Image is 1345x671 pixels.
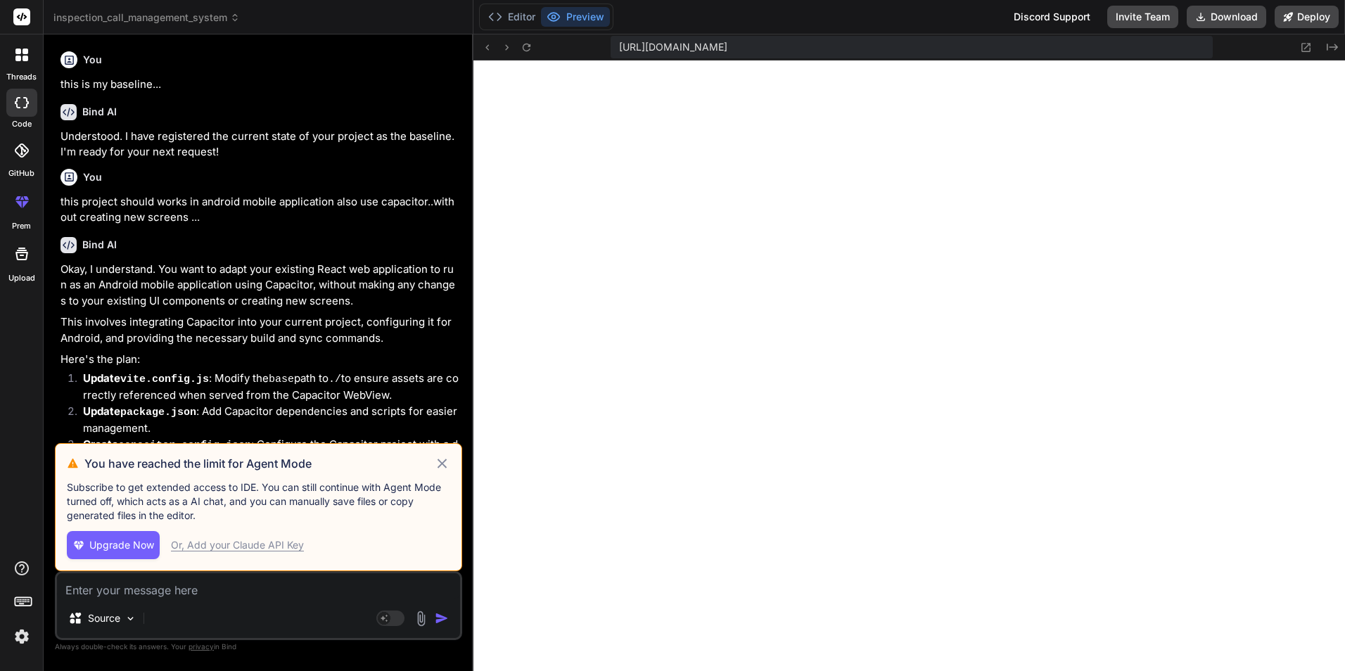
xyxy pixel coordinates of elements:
label: Upload [8,272,35,284]
h3: You have reached the limit for Agent Mode [84,455,433,472]
p: this is my baseline... [60,77,459,93]
p: this project should works in android mobile application also use capacitor..without creating new ... [60,194,459,226]
button: Editor [483,7,541,27]
label: code [12,118,32,130]
button: Invite Team [1107,6,1178,28]
button: Deploy [1275,6,1339,28]
code: ./ [329,373,341,385]
code: vite.config.js [120,373,209,385]
code: base [269,373,294,385]
label: threads [6,71,37,83]
p: Source [88,611,120,625]
span: privacy [189,642,214,651]
code: capacitor.config.json [118,440,251,452]
span: Upgrade Now [89,538,154,552]
button: Preview [541,7,610,27]
button: Upgrade Now [67,531,160,559]
span: [URL][DOMAIN_NAME] [619,40,727,54]
strong: Update [83,404,196,418]
label: GitHub [8,167,34,179]
p: Here's the plan: [60,352,459,368]
h6: You [83,53,102,67]
li: : Configure the Capacitor project with a default app name and ID (you can change these). [72,437,459,470]
button: Download [1187,6,1266,28]
p: Understood. I have registered the current state of your project as the baseline. I'm ready for yo... [60,129,459,160]
h6: Bind AI [82,105,117,119]
p: Okay, I understand. You want to adapt your existing React web application to run as an Android mo... [60,262,459,309]
li: : Modify the path to to ensure assets are correctly referenced when served from the Capacitor Web... [72,371,459,404]
h6: You [83,170,102,184]
p: Subscribe to get extended access to IDE. You can still continue with Agent Mode turned off, which... [67,480,450,523]
img: Pick Models [125,613,136,625]
strong: Create [83,437,251,451]
span: inspection_call_management_system [53,11,240,25]
div: Discord Support [1005,6,1099,28]
p: This involves integrating Capacitor into your current project, configuring it for Android, and pr... [60,314,459,346]
strong: Update [83,371,209,385]
div: Or, Add your Claude API Key [171,538,304,552]
img: settings [10,625,34,648]
img: attachment [413,611,429,627]
h6: Bind AI [82,238,117,252]
p: Always double-check its answers. Your in Bind [55,640,462,653]
li: : Add Capacitor dependencies and scripts for easier management. [72,404,459,437]
code: package.json [120,407,196,418]
label: prem [12,220,31,232]
img: icon [435,611,449,625]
